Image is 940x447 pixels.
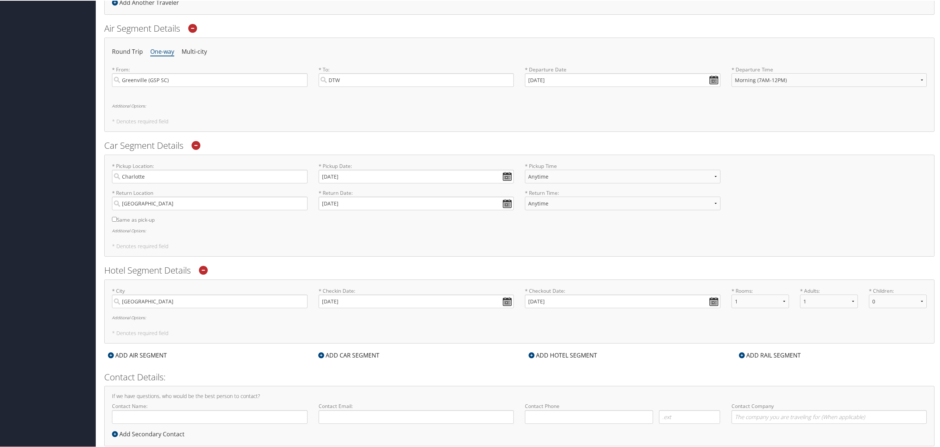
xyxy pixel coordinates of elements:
input: City or Airport Code [112,73,308,86]
select: * Return Time: [525,196,720,210]
label: * Return Time: [525,189,720,215]
label: * Departure Date [525,65,720,73]
div: ADD RAIL SEGMENT [735,350,804,359]
div: ADD HOTEL SEGMENT [525,350,601,359]
label: * Departure Time [732,65,927,92]
input: .ext [659,409,720,423]
input: MM/DD/YYYY [525,73,720,86]
label: Contact Name: [112,402,308,423]
label: * Checkout Date: [525,286,720,307]
h6: Additional Options: [112,315,927,319]
select: * Departure Time [732,73,927,86]
li: Multi-city [182,45,207,58]
h6: Additional Options: [112,228,927,232]
input: Contact Company [732,409,927,423]
input: * Return Date: [319,196,514,210]
h5: * Denotes required field [112,118,927,123]
label: Contact Company [732,402,927,423]
h2: Contact Details: [104,370,934,383]
input: * Pickup Date: [319,169,514,183]
select: * Pickup Time [525,169,720,183]
label: * Return Location [112,189,308,210]
h6: Additional Options: [112,103,927,107]
input: Contact Name: [112,409,308,423]
label: * Return Date: [319,189,514,210]
label: Contact Email: [319,402,514,423]
label: * Pickup Date: [319,162,514,183]
h2: Air Segment Details [104,21,934,34]
label: * Adults: [800,286,858,294]
input: City or Airport Code [319,73,514,86]
h5: * Denotes required field [112,330,927,335]
input: Same as pick-up [112,216,117,221]
h4: If we have questions, who would be the best person to contact? [112,393,927,398]
label: * To: [319,65,514,86]
label: Same as pick-up [112,215,308,227]
h5: * Denotes required field [112,243,927,248]
label: * From: [112,65,308,86]
label: * Pickup Location: [112,162,308,183]
h2: Car Segment Details [104,138,934,151]
input: * Checkout Date: [525,294,720,307]
div: ADD CAR SEGMENT [315,350,383,359]
label: * City [112,286,308,307]
h2: Hotel Segment Details [104,263,934,276]
label: * Pickup Time [525,162,720,189]
li: One-way [150,45,174,58]
label: * Rooms: [732,286,789,294]
div: ADD AIR SEGMENT [104,350,171,359]
li: Round Trip [112,45,143,58]
div: Add Secondary Contact [112,429,188,438]
input: Contact Email: [319,409,514,423]
label: * Children: [869,286,927,294]
label: Contact Phone [525,402,720,409]
label: * Checkin Date: [319,286,514,307]
input: * Checkin Date: [319,294,514,307]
